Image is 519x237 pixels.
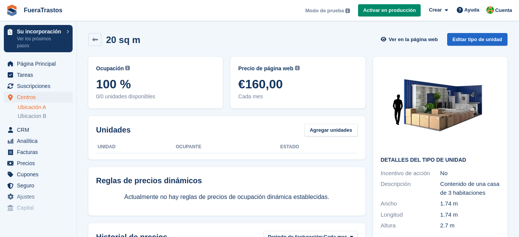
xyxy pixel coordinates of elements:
[486,6,494,14] img: Leo Rodriguez
[429,6,442,14] span: Crear
[17,180,63,191] span: Seguro
[304,124,358,136] a: Agregar unidades
[440,199,500,208] div: 1.74 m
[447,33,507,46] a: Editar tipo de unidad
[17,70,63,80] span: Tareas
[305,7,344,15] span: Modo de prueba
[4,70,73,80] a: menu
[345,8,350,13] img: icon-info-grey-7440780725fd019a000dd9b08b2336e03edf1995a4989e88bcd33f0948082b44.svg
[176,141,280,153] th: Ocupante
[4,92,73,103] a: menu
[18,113,73,120] a: Ubicacion B
[17,81,63,91] span: Suscripciones
[238,93,357,101] span: Cada mes
[381,199,440,208] div: Ancho
[96,175,358,186] div: Reglas de precios dinámicos
[389,36,438,43] span: Ver en la página web
[17,58,63,69] span: Página Principal
[4,25,73,52] a: Su incorporación Ver los próximos pasos
[17,35,63,49] p: Ver los próximos pasos
[4,58,73,69] a: menu
[381,210,440,219] div: Longitud
[17,92,63,103] span: Centros
[17,169,63,180] span: Cupones
[238,65,293,73] span: Precio de página web
[4,124,73,135] a: menu
[17,147,63,157] span: Facturas
[295,66,300,70] img: icon-info-grey-7440780725fd019a000dd9b08b2336e03edf1995a4989e88bcd33f0948082b44.svg
[17,202,63,213] span: Capital
[4,202,73,213] a: menu
[4,191,73,202] a: menu
[381,157,500,163] h2: Detalles del tipo de unidad
[96,77,215,91] span: 100 %
[125,66,130,70] img: icon-info-grey-7440780725fd019a000dd9b08b2336e03edf1995a4989e88bcd33f0948082b44.svg
[96,192,358,202] p: Actualmente no hay reglas de precios de ocupación dinámica establecidas.
[383,65,498,151] img: 20.jpg
[106,35,140,45] h2: 20 sq m
[17,136,63,146] span: Analítica
[4,136,73,146] a: menu
[495,7,512,14] span: Cuenta
[381,169,440,178] div: Incentivo de acción
[17,191,63,202] span: Ajustes
[4,81,73,91] a: menu
[464,6,479,14] span: Ayuda
[96,141,176,153] th: Unidad
[17,29,63,34] p: Su incorporación
[381,221,440,230] div: Altura
[440,180,500,197] div: Contenido de una casa de 3 habitaciones
[381,180,440,197] div: Descripción
[238,77,357,91] span: €160,00
[440,169,500,178] div: No
[17,124,63,135] span: CRM
[17,158,63,169] span: Precios
[440,210,500,219] div: 1.74 m
[4,147,73,157] a: menu
[358,4,421,17] a: Activar en producción
[4,180,73,191] a: menu
[380,33,441,46] a: Ver en la página web
[21,4,65,17] a: FueraTrastos
[4,169,73,180] a: menu
[96,93,215,101] span: 0/0 unidades disponibles
[18,104,73,111] a: Ubicación A
[96,124,131,136] h2: Unidades
[4,158,73,169] a: menu
[440,221,500,230] div: 2.7 m
[280,141,358,153] th: Estado
[6,5,18,16] img: stora-icon-8386f47178a22dfd0bd8f6a31ec36ba5ce8667c1dd55bd0f319d3a0aa187defe.svg
[363,7,416,14] span: Activar en producción
[96,65,124,73] span: Ocupación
